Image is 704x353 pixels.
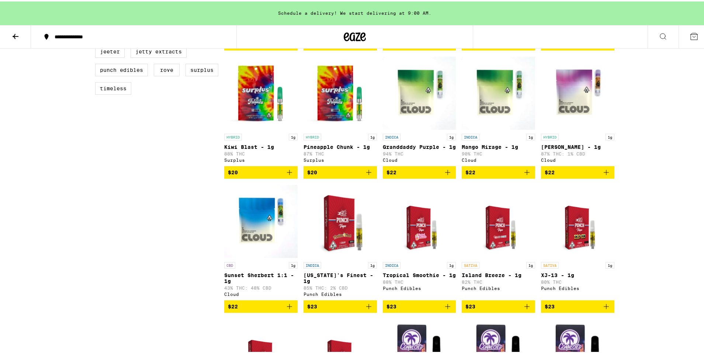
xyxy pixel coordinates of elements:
div: Punch Edibles [304,290,377,295]
div: Punch Edibles [383,284,456,289]
p: 43% THC: 48% CBD [224,284,298,289]
span: Hi. Need any help? [4,5,53,11]
label: Jeeter [95,44,125,56]
span: $22 [545,168,555,174]
p: SATIVA [541,261,559,267]
div: Surplus [304,156,377,161]
p: 88% THC [383,278,456,283]
p: Kiwi Blast - 1g [224,143,298,148]
label: Jetty Extracts [131,44,187,56]
p: 1g [526,261,535,267]
p: XJ-13 - 1g [541,271,614,277]
p: 87% THC [304,150,377,155]
p: CBD [224,261,235,267]
button: Add to bag [304,299,377,311]
div: Punch Edibles [541,284,614,289]
label: Rove [154,62,180,75]
p: INDICA [304,261,321,267]
img: Punch Edibles - XJ-13 - 1g [549,183,606,257]
img: Cloud - Runtz - 1g [541,55,614,129]
p: 1g [447,132,456,139]
div: Surplus [224,156,298,161]
div: Cloud [383,156,456,161]
p: 88% THC [224,150,298,155]
p: 80% THC [541,278,614,283]
label: Surplus [185,62,218,75]
a: Open page for Sunset Sherbert 1:1 - 1g from Cloud [224,183,298,299]
span: $20 [228,168,238,174]
button: Add to bag [541,299,614,311]
img: Cloud - Granddaddy Purple - 1g [383,55,456,129]
p: Tropical Smoothie - 1g [383,271,456,277]
p: HYBRID [224,132,242,139]
p: 90% THC [462,150,535,155]
p: Pineapple Chunk - 1g [304,143,377,148]
p: 1g [606,261,614,267]
div: Punch Edibles [462,284,535,289]
span: $23 [465,302,475,308]
p: INDICA [383,261,400,267]
p: [PERSON_NAME] - 1g [541,143,614,148]
p: 1g [606,132,614,139]
p: SATIVA [462,261,479,267]
p: 82% THC [462,278,535,283]
p: 1g [289,261,298,267]
p: Mango Mirage - 1g [462,143,535,148]
button: Add to bag [462,299,535,311]
span: $20 [307,168,317,174]
label: Punch Edibles [95,62,148,75]
img: Punch Edibles - Tropical Smoothie - 1g [391,183,448,257]
img: Surplus - Kiwi Blast - 1g [224,55,298,129]
a: Open page for XJ-13 - 1g from Punch Edibles [541,183,614,299]
img: Punch Edibles - Island Breeze - 1g [470,183,527,257]
a: Open page for Island Breeze - 1g from Punch Edibles [462,183,535,299]
div: Cloud [541,156,614,161]
button: Add to bag [224,299,298,311]
a: Open page for Runtz - 1g from Cloud [541,55,614,165]
p: 1g [526,132,535,139]
p: INDICA [383,132,400,139]
button: Add to bag [224,165,298,177]
p: 87% THC: 1% CBD [541,150,614,155]
span: $23 [386,302,396,308]
img: Cloud - Sunset Sherbert 1:1 - 1g [224,183,298,257]
a: Open page for Florida's Finest - 1g from Punch Edibles [304,183,377,299]
p: Granddaddy Purple - 1g [383,143,456,148]
span: $23 [545,302,555,308]
p: 1g [368,261,377,267]
button: Add to bag [541,165,614,177]
button: Add to bag [383,299,456,311]
label: Timeless [95,81,131,93]
p: [US_STATE]'s Finest - 1g [304,271,377,283]
p: 94% THC [383,150,456,155]
p: 85% THC: 2% CBD [304,284,377,289]
img: Cloud - Mango Mirage - 1g [462,55,535,129]
span: $22 [465,168,475,174]
p: Island Breeze - 1g [462,271,535,277]
p: 1g [447,261,456,267]
p: HYBRID [541,132,559,139]
p: HYBRID [304,132,321,139]
a: Open page for Tropical Smoothie - 1g from Punch Edibles [383,183,456,299]
button: Add to bag [383,165,456,177]
p: 1g [289,132,298,139]
p: Sunset Sherbert 1:1 - 1g [224,271,298,283]
span: $23 [307,302,317,308]
a: Open page for Mango Mirage - 1g from Cloud [462,55,535,165]
button: Add to bag [304,165,377,177]
div: Cloud [462,156,535,161]
button: Add to bag [462,165,535,177]
a: Open page for Granddaddy Purple - 1g from Cloud [383,55,456,165]
a: Open page for Kiwi Blast - 1g from Surplus [224,55,298,165]
a: Open page for Pineapple Chunk - 1g from Surplus [304,55,377,165]
div: Cloud [224,290,298,295]
img: Punch Edibles - Florida's Finest - 1g [304,183,377,257]
span: $22 [228,302,238,308]
span: $22 [386,168,396,174]
p: INDICA [462,132,479,139]
img: Surplus - Pineapple Chunk - 1g [304,55,377,129]
p: 1g [368,132,377,139]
